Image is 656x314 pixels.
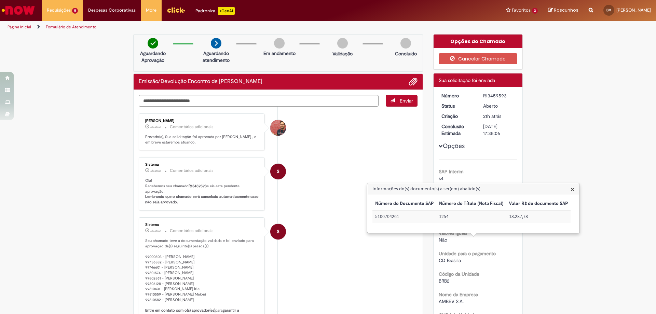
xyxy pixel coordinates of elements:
[72,8,78,14] span: 5
[150,229,161,233] span: 6h atrás
[136,50,169,64] p: Aguardando Aprovação
[167,5,185,15] img: click_logo_yellow_360x200.png
[145,223,259,227] div: Sistema
[139,95,379,107] textarea: Digite sua mensagem aqui...
[1,3,36,17] img: ServiceNow
[218,7,235,15] p: +GenAi
[439,257,461,263] span: CD Brasilia
[277,223,279,240] span: S
[395,50,417,57] p: Concluído
[150,125,161,129] time: 29/08/2025 09:11:46
[532,8,538,14] span: 2
[277,163,279,180] span: S
[439,53,518,64] button: Cancelar Chamado
[571,186,574,193] button: Close
[170,168,214,174] small: Comentários adicionais
[439,271,479,277] b: Código da Unidade
[263,50,296,57] p: Em andamento
[439,168,464,175] b: SAP Interim
[436,123,478,137] dt: Conclusão Estimada
[483,113,515,120] div: 28/08/2025 17:33:12
[195,7,235,15] div: Padroniza
[571,185,574,194] span: ×
[483,103,515,109] div: Aberto
[367,183,580,233] div: Informações do(s) documento(s) a ser(em) abatido(s)
[270,164,286,179] div: System
[483,113,501,119] span: 21h atrás
[337,38,348,49] img: img-circle-grey.png
[148,38,158,49] img: check-circle-green.png
[200,50,233,64] p: Aguardando atendimento
[145,134,259,145] p: Prezado(a), Sua solicitação foi aprovada por [PERSON_NAME] , e em breve estaremos atuando.
[145,178,259,205] p: Olá! Recebemos seu chamado e ele esta pendente aprovação.
[554,7,578,13] span: Rascunhos
[150,229,161,233] time: 29/08/2025 09:09:59
[439,77,495,83] span: Sua solicitação foi enviada
[332,50,353,57] p: Validação
[409,77,418,86] button: Adicionar anexos
[372,210,436,223] td: Número do Documento SAP: 5100704261
[274,38,285,49] img: img-circle-grey.png
[400,38,411,49] img: img-circle-grey.png
[145,163,259,167] div: Sistema
[439,291,478,298] b: Nome da Empresa
[506,210,571,223] td: Valor R$ do documento SAP: 13.287,78
[211,38,221,49] img: arrow-next.png
[368,183,579,194] h3: Informações do(s) documento(s) a ser(em) abatido(s)
[483,113,501,119] time: 28/08/2025 17:33:12
[145,308,215,313] b: Entre em contato com o(s) aprovador(es)
[439,230,467,236] b: Valores Iguais
[139,79,262,85] h2: Emissão/Devolução Encontro de Contas Fornecedor Histórico de tíquete
[436,197,506,210] th: Número do Título (Nota Fiscal)
[270,224,286,240] div: System
[150,169,161,173] time: 29/08/2025 09:10:07
[270,120,286,136] div: Gabriel Dourado Bianchini
[47,7,71,14] span: Requisições
[46,24,96,30] a: Formulário de Atendimento
[88,7,136,14] span: Despesas Corporativas
[616,7,651,13] span: [PERSON_NAME]
[548,7,578,14] a: Rascunhos
[439,278,449,284] span: BRB2
[436,210,506,223] td: Número do Título (Nota Fiscal): 1254
[8,24,31,30] a: Página inicial
[386,95,418,107] button: Enviar
[5,21,432,33] ul: Trilhas de página
[483,123,515,137] div: [DATE] 17:35:06
[506,197,571,210] th: Valor R$ do documento SAP
[150,169,161,173] span: 6h atrás
[146,7,156,14] span: More
[189,183,207,189] b: R13459593
[436,103,478,109] dt: Status
[145,119,259,123] div: [PERSON_NAME]
[512,7,531,14] span: Favoritos
[145,194,260,205] b: Lembrando que o chamado será cancelado automaticamente caso não seja aprovado.
[150,125,161,129] span: 6h atrás
[483,92,515,99] div: R13459593
[439,298,464,304] span: AMBEV S.A.
[439,237,447,243] span: Não
[439,250,496,257] b: Unidade para o pagamento
[372,197,436,210] th: Número do Documento SAP
[400,98,413,104] span: Enviar
[436,92,478,99] dt: Número
[439,175,443,181] span: s4
[436,113,478,120] dt: Criação
[606,8,612,12] span: BM
[170,124,214,130] small: Comentários adicionais
[170,228,214,234] small: Comentários adicionais
[434,35,523,48] div: Opções do Chamado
